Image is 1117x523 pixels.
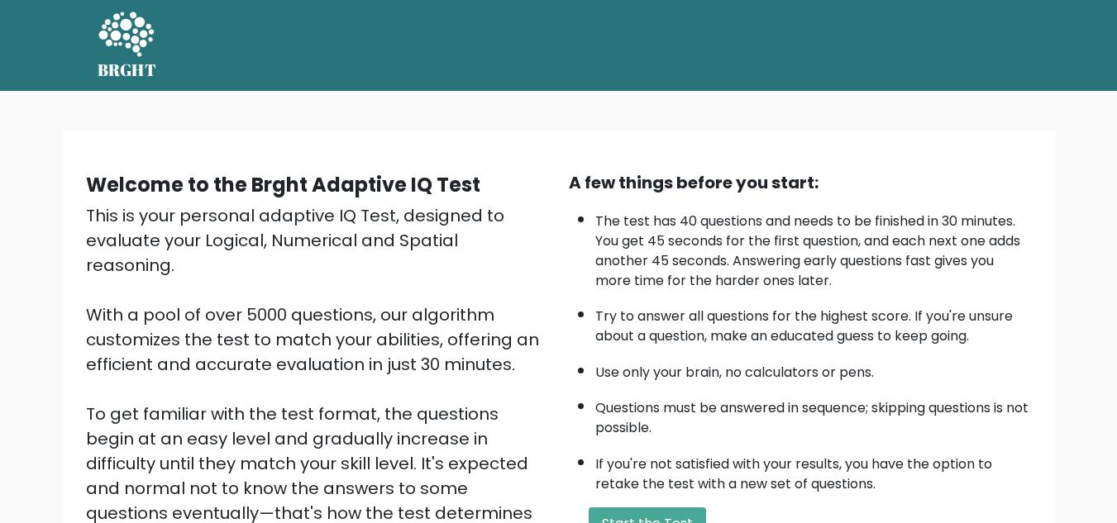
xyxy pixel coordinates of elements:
[98,7,157,84] a: BRGHT
[595,298,1032,346] li: Try to answer all questions for the highest score. If you're unsure about a question, make an edu...
[595,390,1032,438] li: Questions must be answered in sequence; skipping questions is not possible.
[595,203,1032,291] li: The test has 40 questions and needs to be finished in 30 minutes. You get 45 seconds for the firs...
[98,60,157,80] h5: BRGHT
[595,354,1032,383] li: Use only your brain, no calculators or pens.
[569,170,1032,195] div: A few things before you start:
[595,446,1032,494] li: If you're not satisfied with your results, you have the option to retake the test with a new set ...
[86,171,480,198] b: Welcome to the Brght Adaptive IQ Test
